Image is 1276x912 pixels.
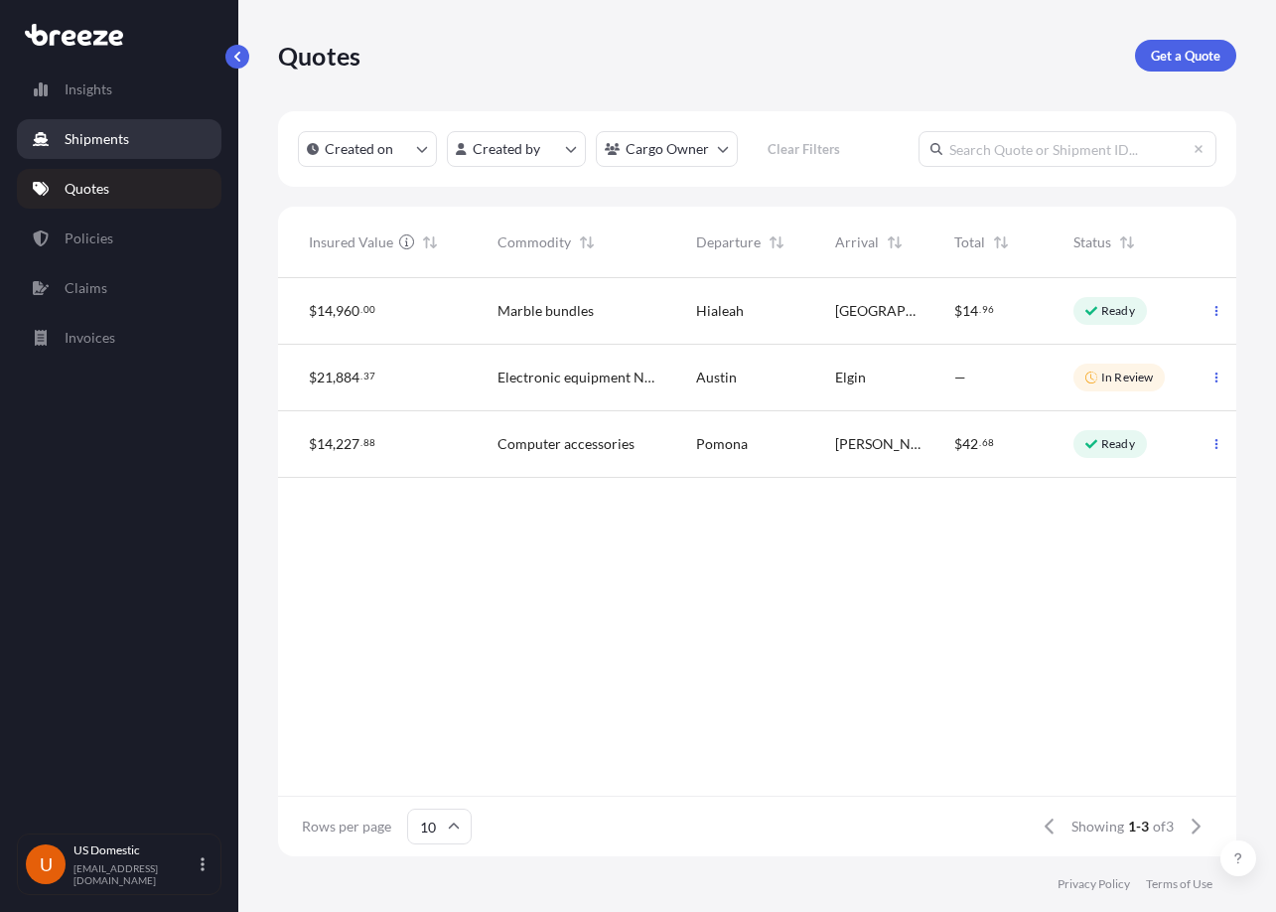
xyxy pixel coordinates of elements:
[497,301,594,321] span: Marble bundles
[17,318,221,358] a: Invoices
[954,304,962,318] span: $
[1101,303,1135,319] p: Ready
[298,131,437,167] button: createdOn Filter options
[333,304,336,318] span: ,
[1146,876,1212,892] a: Terms of Use
[1135,40,1236,72] a: Get a Quote
[1101,436,1135,452] p: Ready
[954,368,966,387] span: —
[336,437,359,451] span: 227
[962,304,978,318] span: 14
[696,301,744,321] span: Hialeah
[309,232,393,252] span: Insured Value
[765,230,788,254] button: Sort
[626,139,709,159] p: Cargo Owner
[575,230,599,254] button: Sort
[962,437,978,451] span: 42
[40,854,53,874] span: U
[696,434,748,454] span: Pomona
[65,129,129,149] p: Shipments
[17,169,221,209] a: Quotes
[317,371,333,384] span: 21
[65,228,113,248] p: Policies
[1128,817,1149,836] span: 1-3
[979,439,981,446] span: .
[360,306,362,313] span: .
[65,328,115,348] p: Invoices
[497,434,635,454] span: Computer accessories
[982,306,994,313] span: 96
[336,304,359,318] span: 960
[302,817,391,836] span: Rows per page
[497,232,571,252] span: Commodity
[65,179,109,199] p: Quotes
[17,219,221,258] a: Policies
[363,306,375,313] span: 00
[919,131,1216,167] input: Search Quote or Shipment ID...
[835,368,866,387] span: Elgin
[883,230,907,254] button: Sort
[73,862,197,886] p: [EMAIL_ADDRESS][DOMAIN_NAME]
[447,131,586,167] button: createdBy Filter options
[696,368,737,387] span: Austin
[835,232,879,252] span: Arrival
[333,437,336,451] span: ,
[1058,876,1130,892] a: Privacy Policy
[1115,230,1139,254] button: Sort
[309,437,317,451] span: $
[835,434,922,454] span: [PERSON_NAME]
[309,304,317,318] span: $
[418,230,442,254] button: Sort
[317,304,333,318] span: 14
[989,230,1013,254] button: Sort
[360,373,362,380] span: .
[1071,817,1124,836] span: Showing
[497,368,664,387] span: Electronic equipment NOD-43110-CS
[336,371,359,384] span: 884
[1101,370,1153,385] p: In Review
[325,139,393,159] p: Created on
[954,437,962,451] span: $
[65,79,112,99] p: Insights
[1073,232,1111,252] span: Status
[473,139,540,159] p: Created by
[1151,46,1220,66] p: Get a Quote
[333,371,336,384] span: ,
[309,371,317,384] span: $
[748,133,859,165] button: Clear Filters
[73,842,197,858] p: US Domestic
[17,70,221,109] a: Insights
[363,373,375,380] span: 37
[65,278,107,298] p: Claims
[363,439,375,446] span: 88
[835,301,922,321] span: [GEOGRAPHIC_DATA]
[954,232,985,252] span: Total
[768,139,840,159] p: Clear Filters
[696,232,761,252] span: Departure
[979,306,981,313] span: .
[360,439,362,446] span: .
[317,437,333,451] span: 14
[1153,817,1174,836] span: of 3
[17,119,221,159] a: Shipments
[278,40,360,72] p: Quotes
[596,131,738,167] button: cargoOwner Filter options
[17,268,221,308] a: Claims
[982,439,994,446] span: 68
